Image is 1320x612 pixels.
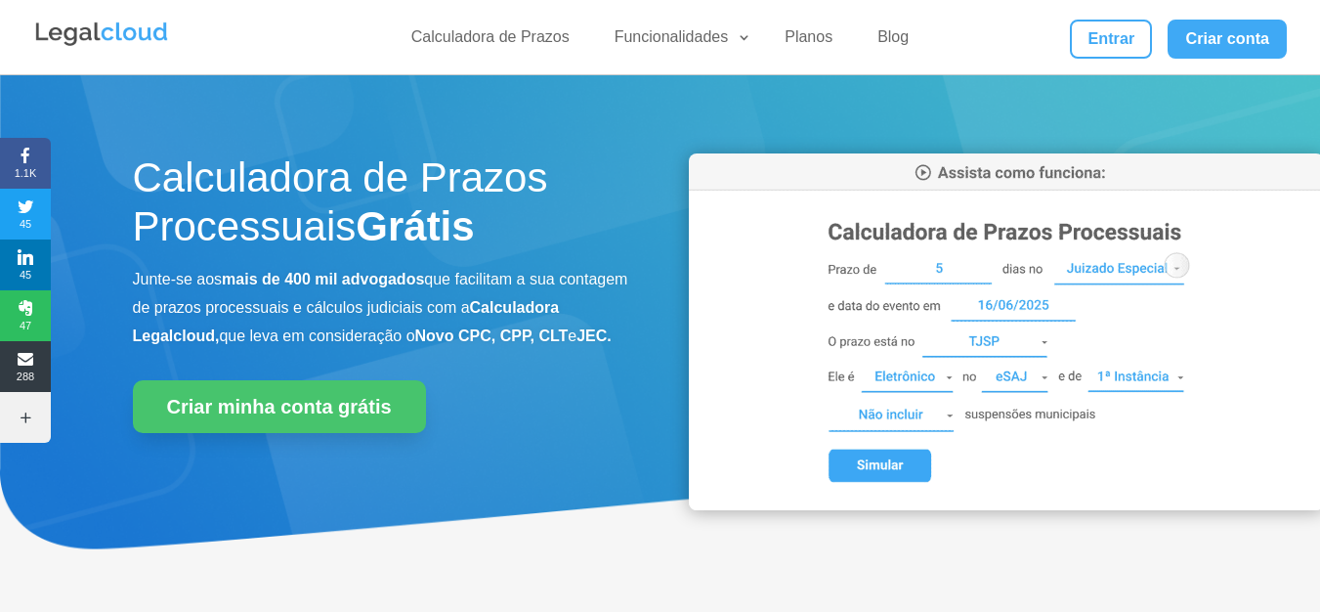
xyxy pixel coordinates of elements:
a: Entrar [1070,20,1152,59]
a: Funcionalidades [603,27,752,56]
h1: Calculadora de Prazos Processuais [133,153,631,262]
b: mais de 400 mil advogados [222,271,424,287]
b: JEC. [576,328,612,344]
strong: Grátis [356,203,474,249]
p: Junte-se aos que facilitam a sua contagem de prazos processuais e cálculos judiciais com a que le... [133,266,631,350]
a: Criar conta [1168,20,1287,59]
a: Calculadora de Prazos [400,27,581,56]
b: Novo CPC, CPP, CLT [415,328,569,344]
a: Blog [866,27,920,56]
b: Calculadora Legalcloud, [133,299,560,344]
img: Legalcloud Logo [33,20,170,49]
a: Criar minha conta grátis [133,380,426,433]
a: Logo da Legalcloud [33,35,170,52]
a: Planos [773,27,844,56]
